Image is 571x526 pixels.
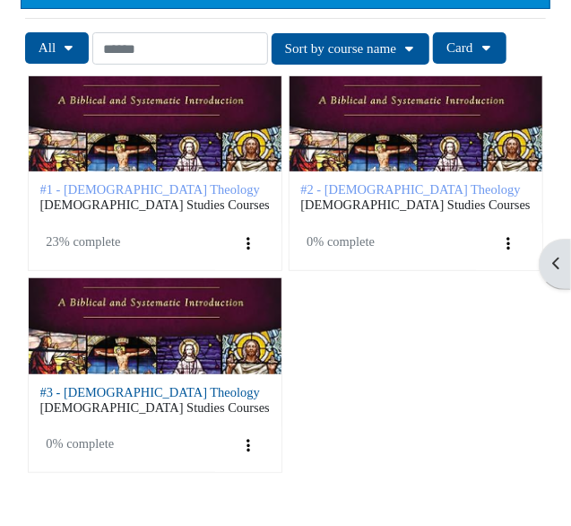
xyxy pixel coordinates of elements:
button: Sorting drop-down menu [272,33,430,65]
span: #3 - Evangelical Theology [40,385,260,399]
span: [DEMOGRAPHIC_DATA] Studies Courses [40,400,270,416]
span: 0 [46,436,52,451]
div: % complete [46,436,197,451]
span: #3 - [DEMOGRAPHIC_DATA] Theology [40,385,260,399]
i: Actions for course #3 - Evangelical Theology [241,438,255,452]
span: #2 - Evangelical Theology [300,182,520,197]
div: % complete [307,234,458,250]
span: 23 [46,234,58,249]
span: Sort by course name [285,40,396,56]
button: Grouping drop-down menu [25,32,90,64]
span: All [39,39,56,55]
button: Display drop-down menu [433,32,506,64]
i: Actions for course #1 - Evangelical Theology [241,236,255,250]
span: #1 - [DEMOGRAPHIC_DATA] Theology [40,182,260,197]
i: Actions for course #2 - Evangelical Theology [502,236,516,250]
span: #2 - [DEMOGRAPHIC_DATA] Theology [300,182,520,197]
div: Course overview controls [25,32,547,68]
span: [DEMOGRAPHIC_DATA] Studies Courses [300,197,530,213]
span: [DEMOGRAPHIC_DATA] Studies Courses [40,197,270,213]
span: Card [446,39,473,55]
div: % complete [46,234,197,250]
span: 0 [307,234,313,249]
span: #1 - Evangelical Theology [40,182,260,197]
